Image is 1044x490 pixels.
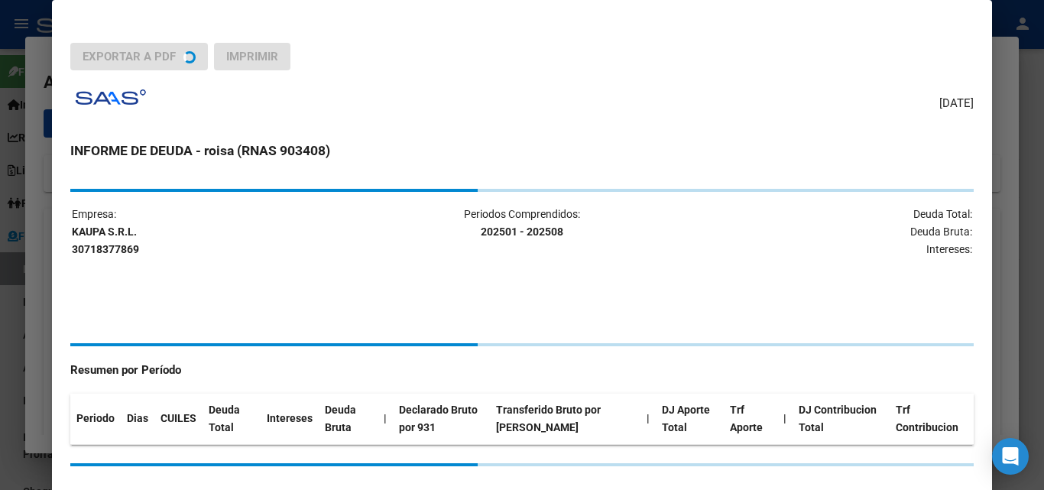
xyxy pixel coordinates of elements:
[214,43,290,70] button: Imprimir
[203,394,261,444] th: Deuda Total
[121,394,154,444] th: Dias
[83,50,176,63] span: Exportar a PDF
[72,206,371,258] p: Empresa:
[70,362,973,379] h4: Resumen por Período
[890,394,974,444] th: Trf Contribucion
[393,394,490,444] th: Declarado Bruto por 931
[640,394,656,444] th: |
[70,141,973,161] h3: INFORME DE DEUDA - roisa (RNAS 903408)
[656,394,723,444] th: DJ Aporte Total
[378,394,393,444] th: |
[939,95,974,112] span: [DATE]
[724,394,777,444] th: Trf Aporte
[372,206,671,241] p: Periodos Comprendidos:
[72,226,139,255] strong: KAUPA S.R.L. 30718377869
[481,226,563,238] strong: 202501 - 202508
[793,394,890,444] th: DJ Contribucion Total
[70,394,121,444] th: Periodo
[70,43,208,70] button: Exportar a PDF
[777,394,793,444] th: |
[154,394,203,444] th: CUILES
[992,438,1029,475] div: Open Intercom Messenger
[226,50,278,63] span: Imprimir
[673,206,972,258] p: Deuda Total: Deuda Bruta: Intereses:
[261,394,319,444] th: Intereses
[319,394,378,444] th: Deuda Bruta
[490,394,640,444] th: Transferido Bruto por [PERSON_NAME]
